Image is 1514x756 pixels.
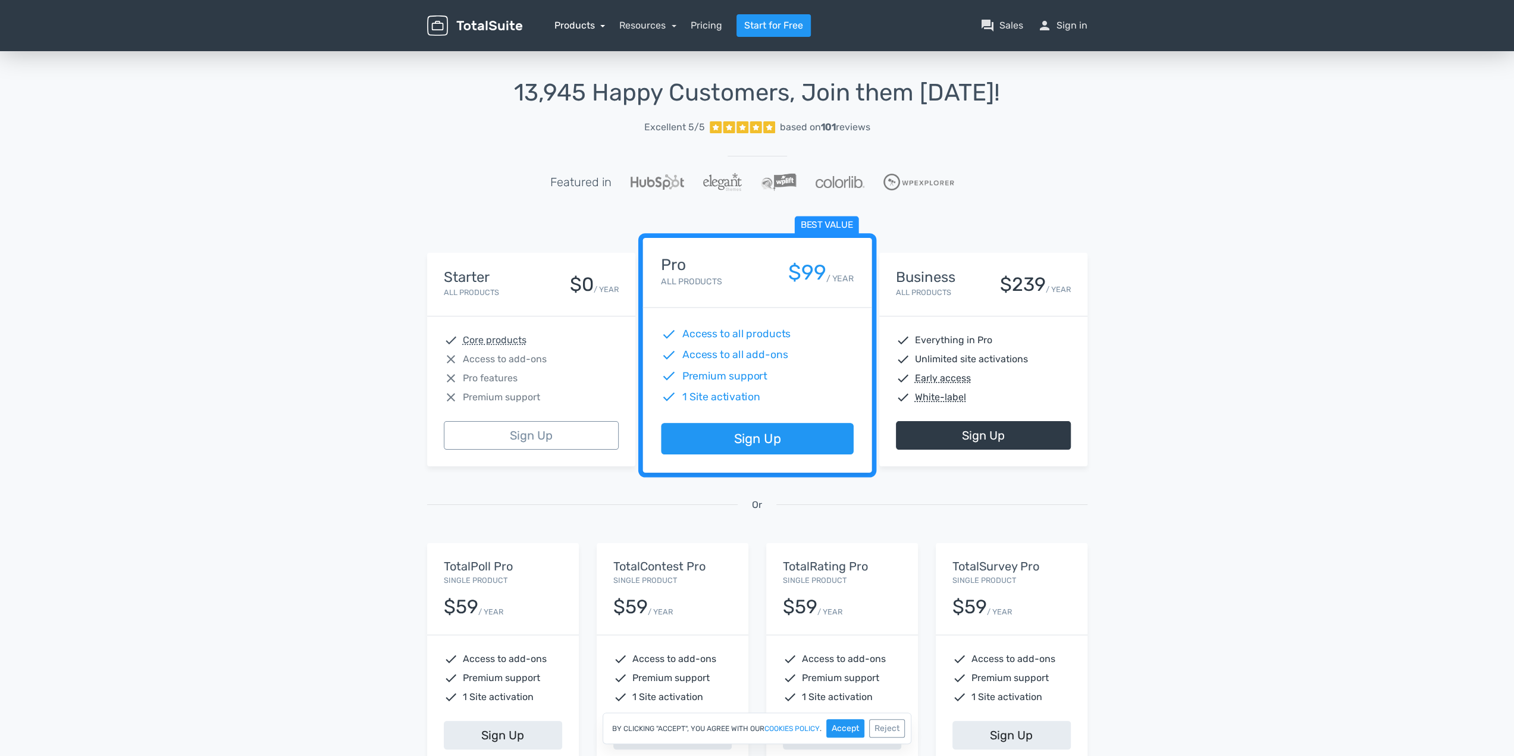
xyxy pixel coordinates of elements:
a: Resources [619,20,676,31]
span: check [952,690,967,704]
div: $99 [788,261,826,284]
span: check [952,671,967,685]
small: All Products [896,288,951,297]
div: $59 [613,597,648,617]
span: 1 Site activation [682,389,760,404]
a: Sign Up [896,421,1071,450]
span: Premium support [682,368,767,384]
span: Premium support [802,671,879,685]
div: $59 [952,597,987,617]
span: check [783,690,797,704]
a: Sign Up [444,421,619,450]
small: Single Product [444,576,507,585]
small: All Products [661,277,722,287]
span: close [444,390,458,404]
span: check [613,671,628,685]
span: 1 Site activation [463,690,534,704]
span: Best value [794,217,858,235]
span: Access to add-ons [463,352,547,366]
span: Access to add-ons [802,652,886,666]
span: check [613,652,628,666]
span: 1 Site activation [971,690,1042,704]
span: check [783,671,797,685]
h4: Pro [661,256,722,274]
abbr: Core products [463,333,526,347]
span: check [896,390,910,404]
span: check [661,347,676,363]
h1: 13,945 Happy Customers, Join them [DATE]! [427,80,1087,106]
a: Excellent 5/5 based on101reviews [427,115,1087,139]
a: Start for Free [736,14,811,37]
div: By clicking "Accept", you agree with our . [603,713,911,744]
span: person [1037,18,1052,33]
div: based on reviews [780,120,870,134]
span: Access to add-ons [463,652,547,666]
div: $0 [570,274,594,295]
small: Single Product [613,576,677,585]
h5: TotalContest Pro [613,560,732,573]
a: Products [554,20,606,31]
small: / YEAR [987,606,1012,617]
span: close [444,371,458,385]
span: check [661,327,676,342]
span: Pro features [463,371,518,385]
span: Access to all add-ons [682,347,788,363]
span: Unlimited site activations [915,352,1028,366]
h5: TotalRating Pro [783,560,901,573]
small: Single Product [783,576,847,585]
span: Excellent 5/5 [644,120,705,134]
span: check [896,371,910,385]
span: check [661,368,676,384]
span: question_answer [980,18,995,33]
div: $59 [783,597,817,617]
a: cookies policy [764,725,820,732]
span: close [444,352,458,366]
strong: 101 [821,121,836,133]
small: / YEAR [478,606,503,617]
small: / YEAR [648,606,673,617]
a: personSign in [1037,18,1087,33]
small: / YEAR [1046,284,1071,295]
span: Premium support [971,671,1049,685]
span: Premium support [463,671,540,685]
h4: Business [896,269,955,285]
button: Accept [826,719,864,738]
span: Or [752,498,762,512]
a: Pricing [691,18,722,33]
span: check [444,333,458,347]
span: 1 Site activation [802,690,873,704]
img: Hubspot [631,174,684,190]
small: All Products [444,288,499,297]
h4: Starter [444,269,499,285]
abbr: White-label [915,390,966,404]
small: Single Product [952,576,1016,585]
div: $239 [1000,274,1046,295]
span: check [783,652,797,666]
span: check [444,652,458,666]
small: / YEAR [594,284,619,295]
img: Colorlib [816,176,864,188]
img: WPLift [761,173,796,191]
span: check [896,352,910,366]
span: Access to all products [682,327,791,342]
button: Reject [869,719,905,738]
span: Premium support [632,671,710,685]
img: ElegantThemes [703,173,742,191]
span: Access to add-ons [632,652,716,666]
small: / YEAR [817,606,842,617]
span: 1 Site activation [632,690,703,704]
span: check [613,690,628,704]
span: Access to add-ons [971,652,1055,666]
img: TotalSuite for WordPress [427,15,522,36]
span: check [952,652,967,666]
abbr: Early access [915,371,971,385]
span: check [444,690,458,704]
span: check [444,671,458,685]
small: / YEAR [826,272,853,284]
span: Premium support [463,390,540,404]
span: check [661,389,676,404]
a: Sign Up [661,424,853,455]
img: WPExplorer [883,174,954,190]
span: check [896,333,910,347]
h5: Featured in [550,175,612,189]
